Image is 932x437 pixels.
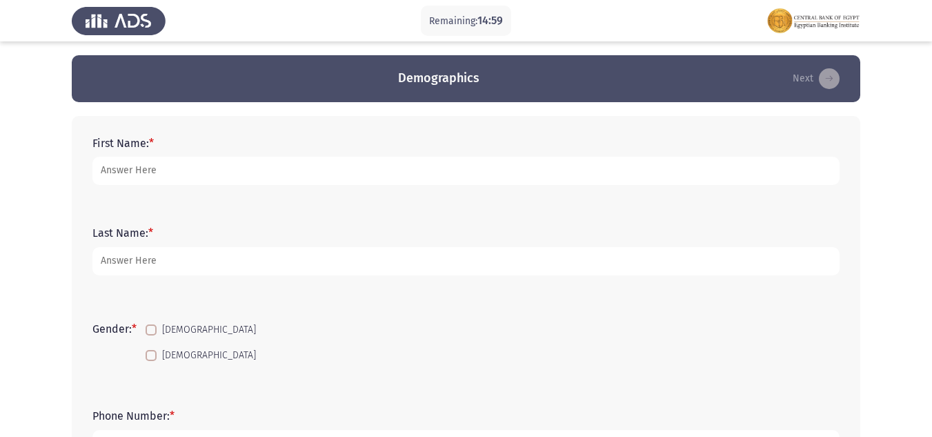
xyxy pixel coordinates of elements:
label: Gender: [92,322,137,336]
input: add answer text [92,247,840,275]
img: Assess Talent Management logo [72,1,166,40]
span: 14:59 [477,14,503,27]
button: load next page [789,68,844,90]
p: Remaining: [429,12,503,30]
img: Assessment logo of FOCUS Assessment 3 Modules EN [766,1,860,40]
h3: Demographics [398,70,479,87]
label: Phone Number: [92,409,175,423]
span: [DEMOGRAPHIC_DATA] [162,347,256,364]
span: [DEMOGRAPHIC_DATA] [162,322,256,338]
label: Last Name: [92,226,153,240]
label: First Name: [92,137,154,150]
input: add answer text [92,157,840,185]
